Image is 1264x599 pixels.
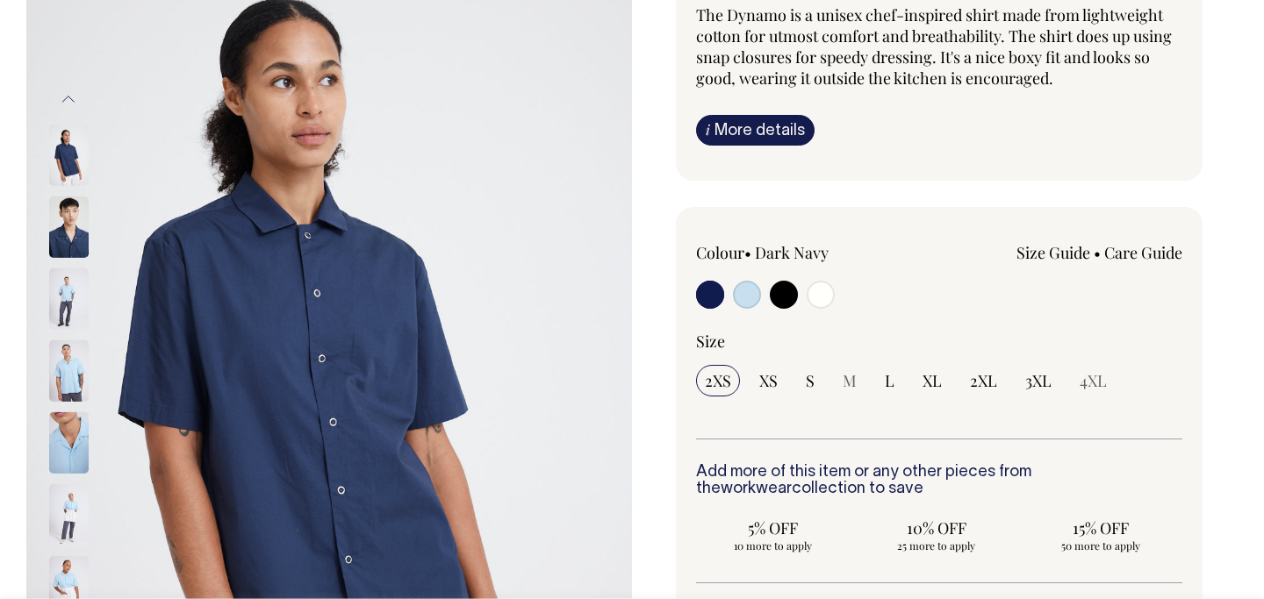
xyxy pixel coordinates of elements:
a: Care Guide [1104,242,1182,263]
img: true-blue [49,484,89,546]
span: i [706,120,710,139]
input: M [834,365,865,396]
img: dark-navy [49,125,89,186]
span: 50 more to apply [1032,538,1168,553]
input: L [876,365,903,396]
button: Previous [55,80,82,119]
input: 10% OFF 25 more to apply [860,512,1014,558]
input: 3XL [1016,365,1060,396]
h6: Add more of this item or any other pieces from the collection to save [696,464,1182,499]
input: 4XL [1071,365,1116,396]
input: XL [914,365,951,396]
span: XL [923,370,942,391]
input: S [797,365,823,396]
a: Size Guide [1016,242,1090,263]
input: 15% OFF 50 more to apply [1023,512,1177,558]
input: 5% OFF 10 more to apply [696,512,850,558]
span: XS [759,370,778,391]
label: Dark Navy [755,242,829,263]
input: 2XS [696,365,740,396]
span: The Dynamo is a unisex chef-inspired shirt made from lightweight cotton for utmost comfort and br... [696,4,1172,89]
input: XS [750,365,786,396]
span: 15% OFF [1032,517,1168,538]
span: • [1094,242,1101,263]
span: 25 more to apply [869,538,1005,553]
span: 3XL [1025,370,1052,391]
span: 2XL [970,370,997,391]
img: true-blue [49,412,89,474]
img: dark-navy [49,196,89,258]
div: Size [696,331,1182,352]
input: 2XL [961,365,1006,396]
span: M [843,370,857,391]
span: • [744,242,751,263]
img: true-blue [49,340,89,402]
a: iMore details [696,115,815,146]
span: 10 more to apply [705,538,841,553]
img: true-blue [49,268,89,330]
span: S [806,370,815,391]
span: 10% OFF [869,517,1005,538]
span: 4XL [1080,370,1107,391]
span: 5% OFF [705,517,841,538]
div: Colour [696,242,891,263]
a: workwear [721,481,792,496]
span: L [885,370,894,391]
span: 2XS [705,370,731,391]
